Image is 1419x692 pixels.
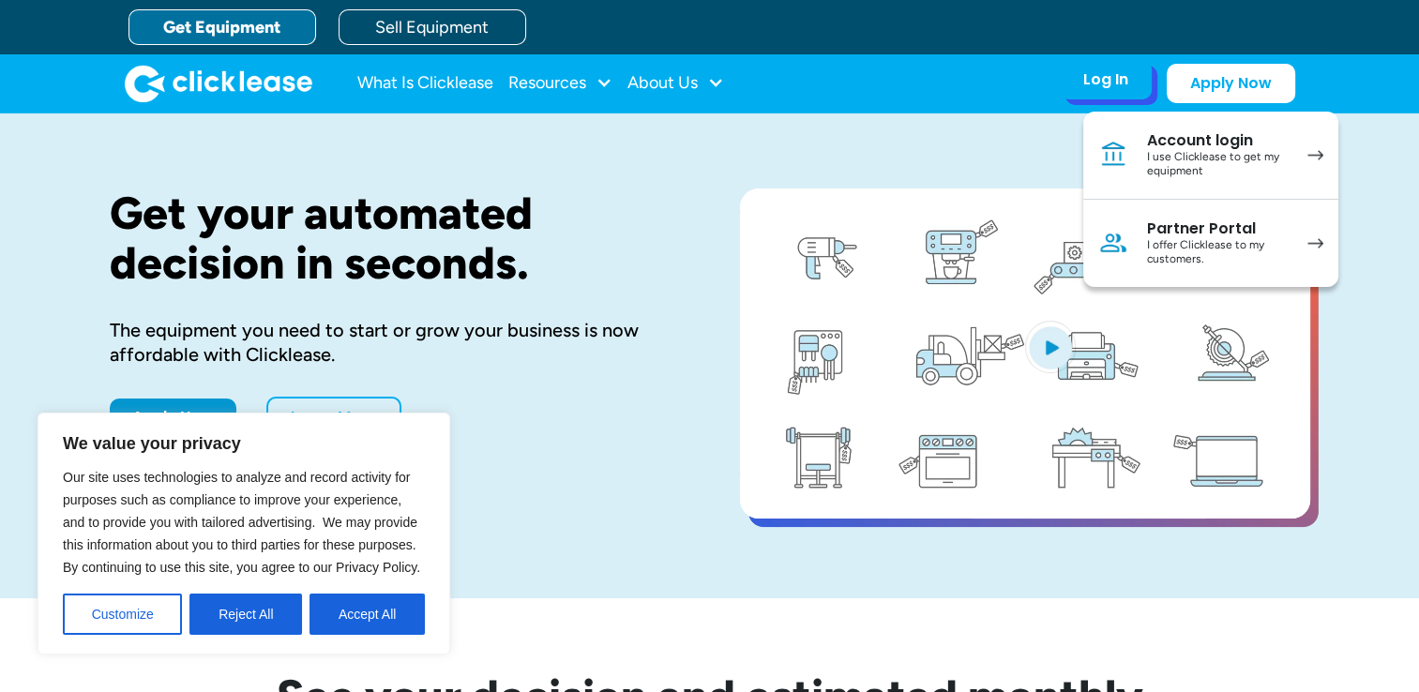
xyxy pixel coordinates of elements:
[38,413,450,654] div: We value your privacy
[110,188,680,288] h1: Get your automated decision in seconds.
[1307,150,1323,160] img: arrow
[1098,228,1128,258] img: Person icon
[309,594,425,635] button: Accept All
[266,397,401,438] a: Learn More
[63,470,420,575] span: Our site uses technologies to analyze and record activity for purposes such as compliance to impr...
[1098,140,1128,170] img: Bank icon
[1083,112,1338,200] a: Account loginI use Clicklease to get my equipment
[1083,70,1128,89] div: Log In
[1147,150,1289,179] div: I use Clicklease to get my equipment
[508,65,612,102] div: Resources
[627,65,724,102] div: About Us
[1147,219,1289,238] div: Partner Portal
[1307,238,1323,248] img: arrow
[189,594,302,635] button: Reject All
[740,188,1310,519] a: open lightbox
[1083,112,1338,287] nav: Log In
[110,318,680,367] div: The equipment you need to start or grow your business is now affordable with Clicklease.
[1147,238,1289,267] div: I offer Clicklease to my customers.
[63,432,425,455] p: We value your privacy
[1025,321,1076,373] img: Blue play button logo on a light blue circular background
[339,9,526,45] a: Sell Equipment
[128,9,316,45] a: Get Equipment
[63,594,182,635] button: Customize
[110,399,236,436] a: Apply Now
[125,65,312,102] img: Clicklease logo
[125,65,312,102] a: home
[1147,131,1289,150] div: Account login
[357,65,493,102] a: What Is Clicklease
[1167,64,1295,103] a: Apply Now
[1083,200,1338,287] a: Partner PortalI offer Clicklease to my customers.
